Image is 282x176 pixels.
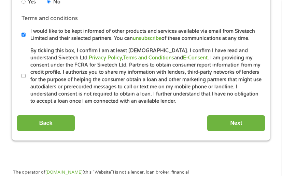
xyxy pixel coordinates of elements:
a: E-Consent [183,55,208,61]
label: Terms and conditions [22,15,78,22]
a: Privacy Policy [89,55,122,61]
a: unsubscribe [133,35,161,41]
input: Next [207,115,265,132]
input: Back [17,115,75,132]
label: I would like to be kept informed of other products and services available via email from Sivetech... [26,28,265,42]
a: [DOMAIN_NAME] [45,170,83,175]
label: By ticking this box, I confirm I am at least [DEMOGRAPHIC_DATA]. I confirm I have read and unders... [26,47,265,105]
a: Terms and Conditions [123,55,174,61]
